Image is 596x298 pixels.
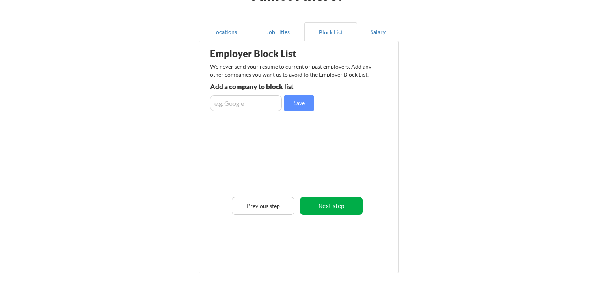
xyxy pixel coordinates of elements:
[199,22,251,41] button: Locations
[304,22,357,41] button: Block List
[210,63,376,78] div: We never send your resume to current or past employers. Add any other companies you want us to av...
[251,22,304,41] button: Job Titles
[284,95,314,111] button: Save
[210,83,326,90] div: Add a company to block list
[357,22,399,41] button: Salary
[300,197,363,215] button: Next step
[232,197,294,215] button: Previous step
[210,49,334,58] div: Employer Block List
[210,95,282,111] input: e.g. Google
